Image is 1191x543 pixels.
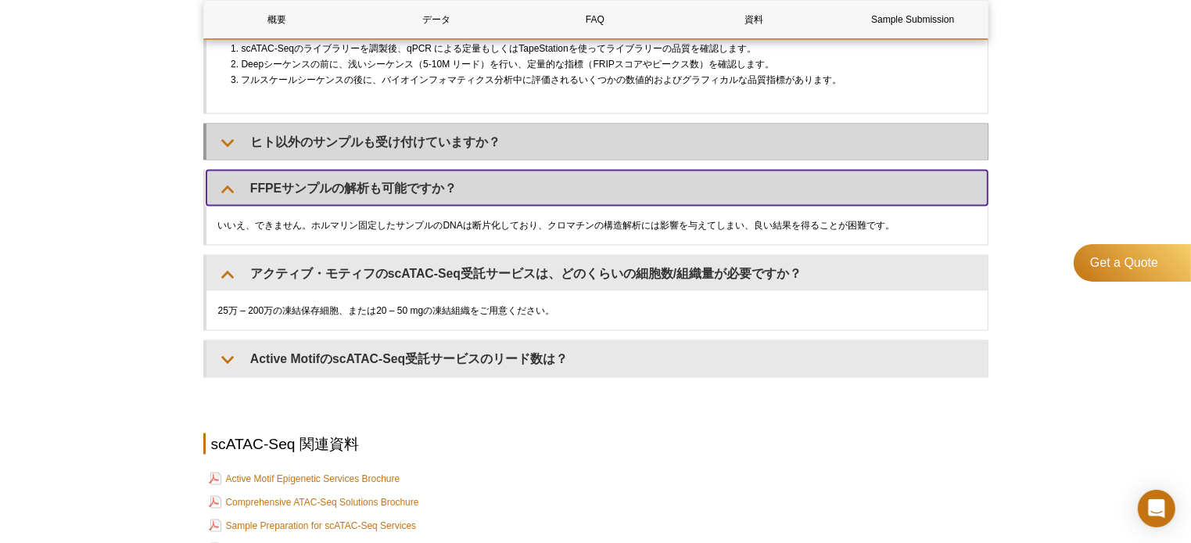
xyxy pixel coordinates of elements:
[839,1,986,38] a: Sample Submission
[204,1,351,38] a: 概要
[363,1,510,38] a: データ
[242,56,962,72] li: Deepシーケンスの前に、浅いシーケンス（5-10M リード）を行い、定量的な指標（FRIPスコアやピークス数）を確認します。
[206,341,988,376] summary: Active MotifのscATAC-Seq受託サービスのリード数は？
[1138,490,1175,527] div: Open Intercom Messenger
[242,72,962,88] li: フルスケールシーケンスの後に、バイオインフォマティクス分析中に評価されるいくつかの数値的およびグラフィカルな品質指標があります。
[206,206,988,245] div: いいえ、できません。ホルマリン固定したサンプルのDNAは断片化しており、クロマチンの構造解析には影響を与えてしまい、良い結果を得ることが困難です。
[206,256,988,291] summary: アクティブ・モティフのscATAC-Seq受託サービスは、どのくらいの細胞数/組織量が必要ですか？
[209,493,419,512] a: Comprehensive ATAC-Seq Solutions Brochure
[1074,244,1191,282] a: Get a Quote
[209,469,400,488] a: Active Motif Epigenetic Services Brochure
[242,41,962,56] li: scATAC-Seqのライブラリーを調製後、qPCR による定量もしくはTapeStationを使ってライブラリーの品質を確認します。
[522,1,669,38] a: FAQ
[203,433,988,455] h2: scATAC-Seq 関連資料
[206,291,988,330] div: 25万 – 200万の凍結保存細胞、または20 – 50 mgの凍結組織をご用意ください。
[206,13,988,113] div: scATAC-Seq受託サービスでは、3段階の品質管理を行っています。
[680,1,827,38] a: 資料
[206,124,988,160] summary: ヒト以外のサンプルも受け付けていますか？
[209,516,417,535] a: Sample Preparation for scATAC-Seq Services
[206,171,988,206] summary: FFPEサンプルの解析も可能ですか？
